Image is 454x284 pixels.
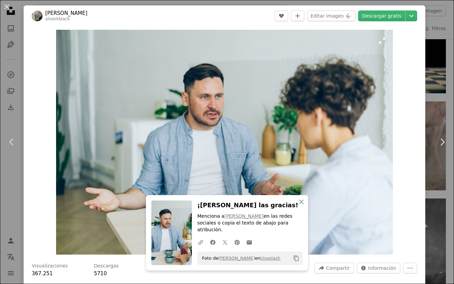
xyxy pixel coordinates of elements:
span: Compartir [326,263,350,273]
a: Descargar gratis [358,10,405,21]
a: silverkblack [45,17,70,21]
a: Unsplash [260,256,280,261]
span: 367.251 [32,270,53,277]
button: Añade a la colección [291,10,304,21]
button: Compartir esta imagen [314,263,354,274]
a: Comparte en Facebook [207,235,219,249]
span: Foto de en [199,253,280,264]
a: Comparte en Twitter [219,235,231,249]
a: [PERSON_NAME] [218,256,255,261]
a: Comparte en Pinterest [231,235,243,249]
h3: ¡[PERSON_NAME] las gracias! [197,200,303,210]
h3: Descargas [94,263,119,269]
a: Siguiente [430,110,454,174]
span: Información [368,263,396,273]
button: Me gusta [275,10,288,21]
button: Ampliar en esta imagen [56,30,393,255]
img: Un hombre sentado en una mesa hablando con una mujer [56,30,393,255]
h3: Visualizaciones [32,263,68,269]
a: [PERSON_NAME] [224,213,263,219]
p: Menciona a en las redes sociales o copia el texto de abajo para atribución. [197,213,303,233]
a: [PERSON_NAME] [45,10,87,17]
span: 5710 [94,270,107,277]
button: Estadísticas sobre esta imagen [357,263,400,274]
button: Editar imagen [307,10,355,21]
a: Comparte por correo electrónico [243,235,255,249]
button: Copiar al portapapeles [291,253,302,264]
img: Ve al perfil de Vitaly Gariev [32,10,43,21]
button: Más acciones [403,263,417,274]
button: Elegir el tamaño de descarga [406,10,417,21]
